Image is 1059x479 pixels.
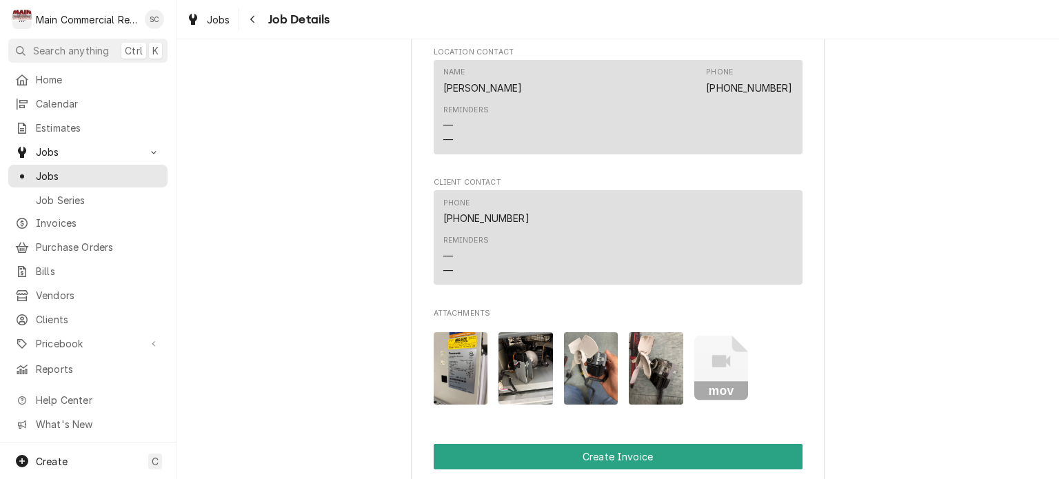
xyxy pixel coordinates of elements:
a: [PHONE_NUMBER] [443,212,529,224]
img: 822EcgqsSNynhjqshWGl [629,332,683,405]
a: Invoices [8,212,168,234]
div: M [12,10,32,29]
div: SC [145,10,164,29]
span: Jobs [207,12,230,27]
div: Reminders [443,105,489,147]
div: Phone [443,198,529,225]
span: Job Series [36,193,161,207]
button: Navigate back [242,8,264,30]
a: Home [8,68,168,91]
div: [PERSON_NAME] [443,81,523,95]
div: Phone [706,67,733,78]
span: K [152,43,159,58]
div: Location Contact [434,47,803,161]
span: Purchase Orders [36,240,161,254]
a: Go to Pricebook [8,332,168,355]
div: Location Contact List [434,60,803,161]
a: Jobs [8,165,168,187]
span: Vendors [36,288,161,303]
a: Go to What's New [8,413,168,436]
img: vjdy3S5Rx65InrmWTInj [498,332,553,405]
a: Go to Jobs [8,141,168,163]
button: Search anythingCtrlK [8,39,168,63]
div: Reminders [443,105,489,116]
div: — [443,263,453,278]
span: C [152,454,159,469]
span: Clients [36,312,161,327]
a: Job Series [8,189,168,212]
span: Attachments [434,308,803,319]
a: Estimates [8,116,168,139]
span: Search anything [33,43,109,58]
div: — [443,118,453,132]
div: Name [443,67,465,78]
div: — [443,249,453,263]
span: Invoices [36,216,161,230]
a: Jobs [181,8,236,31]
a: Reports [8,358,168,380]
span: Client Contact [434,177,803,188]
img: CFxpV5rzT8eTI7mDCrtA [564,332,618,405]
div: Phone [706,67,792,94]
span: Ctrl [125,43,143,58]
span: Jobs [36,145,140,159]
a: Purchase Orders [8,236,168,258]
a: Go to Help Center [8,389,168,411]
div: Sharon Campbell's Avatar [145,10,164,29]
span: Bills [36,264,161,278]
div: Attachments [434,308,803,416]
a: Bills [8,260,168,283]
span: Help Center [36,393,159,407]
span: Estimates [36,121,161,135]
span: Attachments [434,321,803,416]
div: Reminders [443,235,489,246]
span: Location Contact [434,47,803,58]
span: Home [36,72,161,87]
div: Main Commercial Refrigeration Service's Avatar [12,10,32,29]
span: Create [36,456,68,467]
div: Name [443,67,523,94]
span: What's New [36,417,159,431]
a: Clients [8,308,168,331]
button: mov [694,332,749,405]
a: Calendar [8,92,168,115]
div: Main Commercial Refrigeration Service [36,12,137,27]
div: Contact [434,60,803,154]
span: Jobs [36,169,161,183]
span: Calendar [36,96,161,111]
button: Create Invoice [434,444,803,469]
div: Client Contact [434,177,803,291]
img: iCXXaUtoRVK0uEg2ImP8 [434,332,488,405]
div: Phone [443,198,470,209]
span: Job Details [264,10,330,29]
div: — [443,132,453,147]
a: Vendors [8,284,168,307]
div: Reminders [443,235,489,277]
a: [PHONE_NUMBER] [706,82,792,94]
div: Client Contact List [434,190,803,291]
div: Button Group Row [434,444,803,469]
span: Pricebook [36,336,140,351]
div: Contact [434,190,803,285]
span: Reports [36,362,161,376]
